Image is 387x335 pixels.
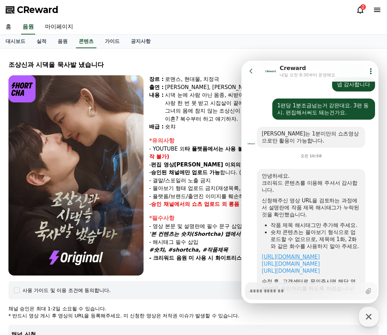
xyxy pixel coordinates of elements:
[151,162,241,168] strong: 편집 영상[PERSON_NAME] 이외의
[165,123,379,131] div: 숏챠
[149,91,164,123] div: 내용 :
[76,35,96,48] a: 콘텐츠
[149,222,379,230] p: - 영상 본문 및 설명란에 필수 문구 삽입
[151,169,220,176] strong: 승인된 채널에만 업로드 가능
[241,61,379,303] iframe: Channel chat
[6,4,58,15] a: CReward
[165,91,379,99] div: 시댁 눈에 사람 아닌 몸종, 씨받이로만 여겨졌던 은주,
[149,145,379,161] p: - YOUTUBE 외
[8,75,36,102] img: logo
[165,75,379,83] div: 로맨스, 현대물, 치정극
[149,184,379,192] p: - 몰아보기 형태 업로드 금지(재생목록, 제목 등에 포함된 경우도 해당)
[17,4,58,15] span: CReward
[229,201,362,207] strong: 롱폼 제작, 외부 유출, 불펌, 무단 사용 모두 금지됩니다.
[165,83,379,91] div: [PERSON_NAME], [PERSON_NAME], [PERSON_NAME], [PERSON_NAME]
[149,137,379,145] div: *유의사항
[149,123,164,131] div: 배급 :
[149,192,379,201] p: - 플랫폼/브랜드/출연진 이미지를 훼손하는 콘텐츠 제작 금지
[149,231,290,237] em: '본 컨텐츠는 숏챠(Shortcha) 앱에서 감상할 수 있습니다'
[8,75,144,276] img: video
[52,35,73,48] a: 음원
[185,146,348,152] strong: 타 플랫폼에서는 사용 불가하며, 60초 미만 쇼츠 제작만 가능합니다.
[8,312,379,319] p: * 반드시 영상 게시 후 영상의 URL을 등록해주세요. 미 신청한 영상은 저작권 이슈가 발생할 수 있습니다.
[99,35,125,48] a: 가이드
[8,60,379,70] div: 조상신과 시댁을 묵사발 냈습니다
[21,20,35,34] a: 음원
[165,115,379,123] div: 이혼? 복수부터 하고 얘기하자.
[23,287,111,294] div: 사용 가이드 및 이용 조건에 동의합니다.
[39,20,79,34] a: 마이페이지
[165,99,379,107] div: 사랑 한 번 못 받고 시집살이 끝에 쓰러진 그 순간,
[360,4,366,10] div: 2
[149,169,379,177] p: - 합니다. (무단 사용 시 삭제 조치)
[8,305,379,312] p: 채널 승인은 최대 1-2일 소요될 수 있습니다.
[149,214,379,222] div: *필수사항
[149,200,379,208] p: -
[151,201,227,207] strong: 승인 채널에서의 쇼츠 업로드 외
[165,107,379,115] div: 그녀의 몸에 참지 않는 조상신이 들어왔다.
[149,161,379,169] p: - 주의해 주세요.
[149,238,379,246] p: - 해시태그 필수 삽입
[31,35,52,48] a: 실적
[356,6,364,14] a: 2
[149,75,164,83] div: 장르 :
[149,247,228,253] em: #숏챠, #shortcha, #작품제목
[125,35,156,48] a: 공지사항
[149,83,164,91] div: 출연 :
[149,255,287,261] strong: - 크리워드 음원 미 사용 시 화이트리스트에서 제외됩니다.
[149,177,379,185] p: - 결말/스포일러 노출 금지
